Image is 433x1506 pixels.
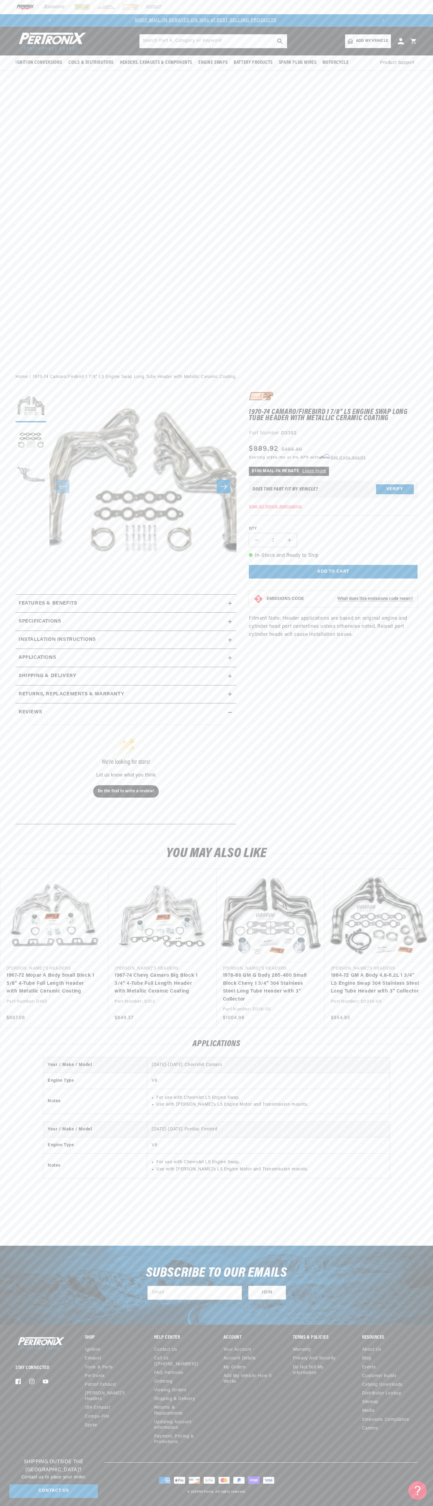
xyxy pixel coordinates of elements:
div: Fitment Note: Header applications are based on original engine and cylinder head port centerlines... [249,391,418,643]
img: Emissions code [253,594,263,604]
p: $100 MAIL-IN REBATE [249,467,329,476]
h1: 1970-74 Camaro/Firebird 1 7/8" LS Engine Swap Long Tube Header with Metallic Ceramic Coating [249,409,418,422]
summary: Specifications [15,613,236,631]
summary: Shipping & Delivery [15,667,236,685]
summary: Features & Benefits [15,595,236,613]
a: View All Vehicle Applications [249,505,302,509]
button: Verify [376,484,414,494]
a: Updating Account Information [154,1418,205,1432]
a: Your account [223,1347,251,1354]
a: Catalog Downloads [362,1380,403,1389]
li: Use with [PERSON_NAME]'s LS Engine Motor and Transmission mounts. [156,1166,385,1173]
span: Coils & Distributors [68,59,114,66]
a: Add My Vehicle: How It Works [223,1372,279,1386]
span: Headers, Exhausts & Components [120,59,192,66]
h2: Applications [15,1041,418,1048]
span: Applications [19,654,56,662]
p: Starting at /mo or 0% APR with . [249,455,366,460]
button: EMISSIONS CODEWhat does this emissions code mean? [266,596,413,602]
a: 1967-72 Mopar A Body Small Block 1 5/8" 4-Tube Full Length Header with Metallic Ceramic Coating [6,972,96,996]
s: $988.80 [282,446,302,453]
span: Affirm [319,454,330,459]
td: [DATE]-[DATE] Chevrolet Camaro [147,1057,390,1073]
li: Use with [PERSON_NAME]'s LS Engine Motor and Transmission mounts. [156,1101,385,1108]
label: QTY [249,526,418,531]
span: Product Support [380,59,414,66]
a: 1970-74 Camaro/Firebird 1 7/8" LS Engine Swap Long Tube Header with Metallic Ceramic Coating [33,374,236,381]
button: Subscribe [248,1286,286,1300]
button: Translation missing: en.sections.announcements.next_announcement [377,14,389,27]
div: Does This part fit My vehicle? [253,487,318,492]
span: Ignition Conversions [15,59,62,66]
small: © 2025 . [187,1490,214,1494]
a: PerTronix [85,1372,104,1380]
a: Events [362,1363,376,1372]
h2: Shipping & Delivery [19,672,76,680]
p: Stay Connected [15,1365,65,1371]
a: Compu-Fire [85,1412,110,1421]
summary: Installation instructions [15,631,236,649]
th: Year / Make / Model [43,1122,147,1138]
input: Email [148,1286,242,1300]
h3: Subscribe to our emails [146,1267,287,1279]
a: Emissions compliance [362,1416,409,1424]
h2: Specifications [19,618,61,626]
div: We’re looking for stars! [29,759,223,765]
a: Privacy and Security [293,1354,336,1363]
a: Spyke [85,1421,97,1430]
button: Add to cart [249,565,418,579]
span: Motorcycle [323,59,349,66]
a: [PERSON_NAME]'s Headers [85,1389,136,1403]
a: Returns & Replacements [154,1403,205,1418]
a: 1967-74 Chevy Camaro Big Block 1 3/4" 4-Tube Full Length Header with Metallic Ceramic Coating [115,972,204,996]
summary: Returns, Replacements & Warranty [15,685,236,703]
summary: Coils & Distributors [65,55,117,70]
a: My orders [223,1363,245,1372]
summary: Headers, Exhausts & Components [117,55,195,70]
button: Slide left [56,480,69,493]
th: Notes [43,1089,147,1114]
a: SHOP MAIL-IN REBATES ON 100s of BEST SELLING PRODUCTS [135,18,276,23]
a: 1978-88 GM G Body 265-400 Small Block Chevy 1 3/4" 304 Stainless Steel Long Tube Header with 3" C... [223,972,312,1003]
a: Home [15,374,28,381]
a: Customer Builds [362,1372,397,1380]
a: Account details [223,1354,256,1363]
h2: You may also like [15,848,418,860]
li: For use with Chevrolet LS Engine Swap. [156,1094,385,1101]
a: PerTronix [198,1490,214,1494]
a: Learn more [302,469,326,473]
a: Media [362,1407,375,1415]
a: Contact Us [9,1484,98,1498]
img: Pertronix [15,30,87,52]
a: Contact us [154,1347,177,1354]
td: V8 [147,1138,390,1153]
td: V8 [147,1073,390,1089]
a: Call Us ([PHONE_NUMBER]) [154,1354,205,1368]
summary: Spark Plug Wires [276,55,320,70]
h2: Features & Benefits [19,600,77,608]
div: 2 of 3 [45,17,366,24]
strong: D3352 [281,431,297,436]
a: Careers [362,1424,378,1433]
h3: Shipping Outside the [GEOGRAPHIC_DATA]? [9,1458,98,1474]
a: Ignition [85,1347,101,1354]
a: Sitemap [362,1398,379,1407]
strong: EMISSIONS CODE [266,597,304,601]
summary: Reviews [15,703,236,721]
button: Translation missing: en.sections.announcements.previous_announcement [44,14,56,27]
h2: Returns, Replacements & Warranty [19,690,124,698]
button: Load image 2 in gallery view [15,425,46,456]
input: Search Part #, Category or Keyword [140,34,287,48]
div: customer reviews [19,721,233,819]
a: Shipping & Delivery [154,1395,195,1403]
span: Battery Products [234,59,273,66]
a: Payment, Pricing & Promotions [154,1432,210,1447]
summary: Product Support [380,55,418,70]
a: FAQ Pertronix [154,1369,183,1377]
div: Announcement [45,17,366,24]
p: Contact us to place your order. [9,1474,98,1481]
span: $889.92 [249,443,278,455]
span: $56 [271,456,278,460]
a: Patriot Exhaust [85,1380,116,1389]
summary: Motorcycle [319,55,352,70]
